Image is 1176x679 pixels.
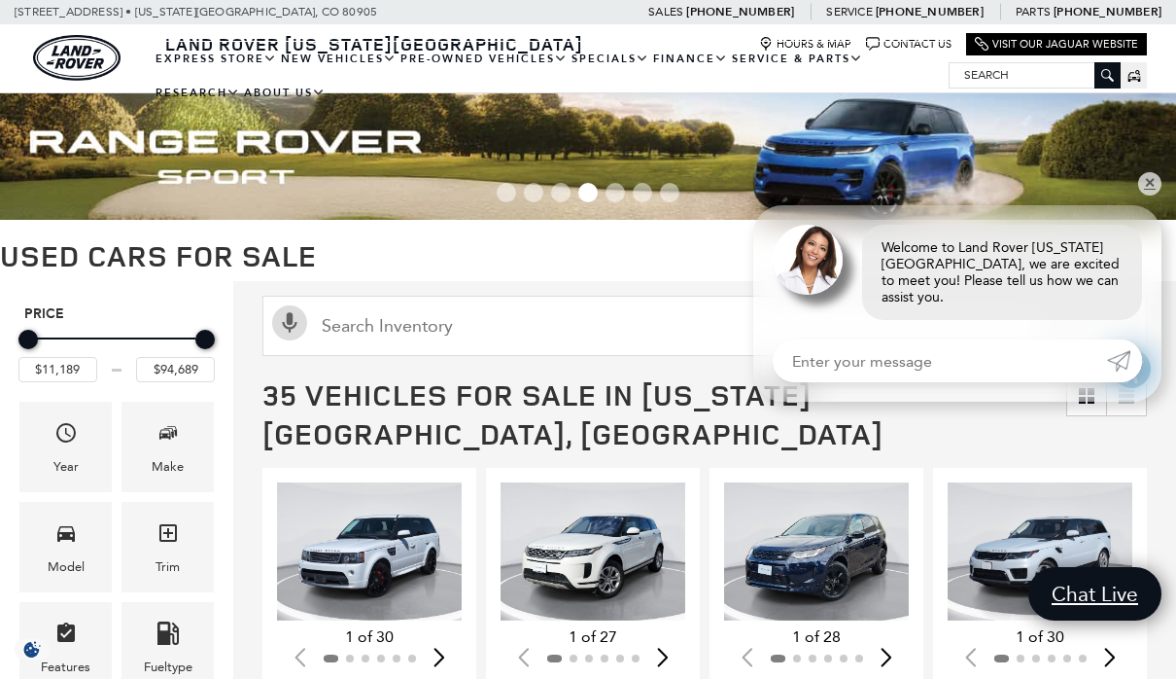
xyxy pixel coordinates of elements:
[649,635,675,678] div: Next slide
[570,42,651,76] a: Specials
[724,626,909,648] div: 1 of 28
[54,617,78,657] span: Features
[272,305,307,340] svg: Click to toggle on voice search
[551,183,571,202] span: Go to slide 3
[501,626,685,648] div: 1 of 27
[660,183,679,202] span: Go to slide 7
[1042,581,1148,607] span: Chat Live
[948,482,1132,622] div: 1 / 2
[426,635,452,678] div: Next slide
[154,42,279,76] a: EXPRESS STORE
[524,183,543,202] span: Go to slide 2
[1107,339,1142,382] a: Submit
[165,32,583,55] span: Land Rover [US_STATE][GEOGRAPHIC_DATA]
[501,482,685,622] img: 2020 Land Rover Range Rover Evoque S 1
[1028,567,1161,621] a: Chat Live
[277,482,462,622] div: 1 / 2
[948,626,1132,648] div: 1 of 30
[950,63,1120,87] input: Search
[54,517,78,556] span: Model
[19,502,112,592] div: ModelModel
[975,37,1138,52] a: Visit Our Jaguar Website
[277,626,462,648] div: 1 of 30
[156,416,180,456] span: Make
[18,357,97,382] input: Minimum
[156,617,180,657] span: Fueltype
[262,375,883,453] span: 35 Vehicles for Sale in [US_STATE][GEOGRAPHIC_DATA], [GEOGRAPHIC_DATA]
[154,76,242,110] a: Research
[948,482,1132,622] img: 2018 Land Rover Range Rover Sport HSE 1
[144,657,192,678] div: Fueltype
[242,76,328,110] a: About Us
[33,35,121,81] a: land-rover
[497,183,516,202] span: Go to slide 1
[18,330,38,349] div: Minimum Price
[136,357,215,382] input: Maximum
[121,502,214,592] div: TrimTrim
[651,42,730,76] a: Finance
[279,42,398,76] a: New Vehicles
[648,5,683,18] span: Sales
[18,323,215,382] div: Price
[866,37,951,52] a: Contact Us
[873,635,899,678] div: Next slide
[41,657,90,678] div: Features
[501,482,685,622] div: 1 / 2
[686,4,794,19] a: [PHONE_NUMBER]
[48,556,85,578] div: Model
[578,183,598,202] span: Go to slide 4
[156,517,180,556] span: Trim
[277,482,462,622] img: 2013 Land Rover Range Rover Sport Supercharged 1
[154,42,949,110] nav: Main Navigation
[724,482,909,622] img: 2022 Land Rover Discovery Sport S R-Dynamic 1
[876,4,984,19] a: [PHONE_NUMBER]
[398,42,570,76] a: Pre-Owned Vehicles
[24,305,209,323] h5: Price
[730,42,865,76] a: Service & Parts
[15,5,377,18] a: [STREET_ADDRESS] • [US_STATE][GEOGRAPHIC_DATA], CO 80905
[633,183,652,202] span: Go to slide 6
[156,556,180,578] div: Trim
[724,482,909,622] div: 1 / 2
[53,456,79,478] div: Year
[121,402,214,492] div: MakeMake
[33,35,121,81] img: Land Rover
[54,416,78,456] span: Year
[10,639,54,660] section: Click to Open Cookie Consent Modal
[862,225,1142,320] div: Welcome to Land Rover [US_STATE][GEOGRAPHIC_DATA], we are excited to meet you! Please tell us how...
[152,456,184,478] div: Make
[826,5,872,18] span: Service
[19,402,112,492] div: YearYear
[154,32,595,55] a: Land Rover [US_STATE][GEOGRAPHIC_DATA]
[605,183,625,202] span: Go to slide 5
[1096,635,1123,678] div: Next slide
[759,37,851,52] a: Hours & Map
[10,639,54,660] img: Opt-Out Icon
[1016,5,1051,18] span: Parts
[262,296,1147,356] input: Search Inventory
[195,330,215,349] div: Maximum Price
[773,225,843,295] img: Agent profile photo
[773,339,1107,382] input: Enter your message
[1054,4,1161,19] a: [PHONE_NUMBER]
